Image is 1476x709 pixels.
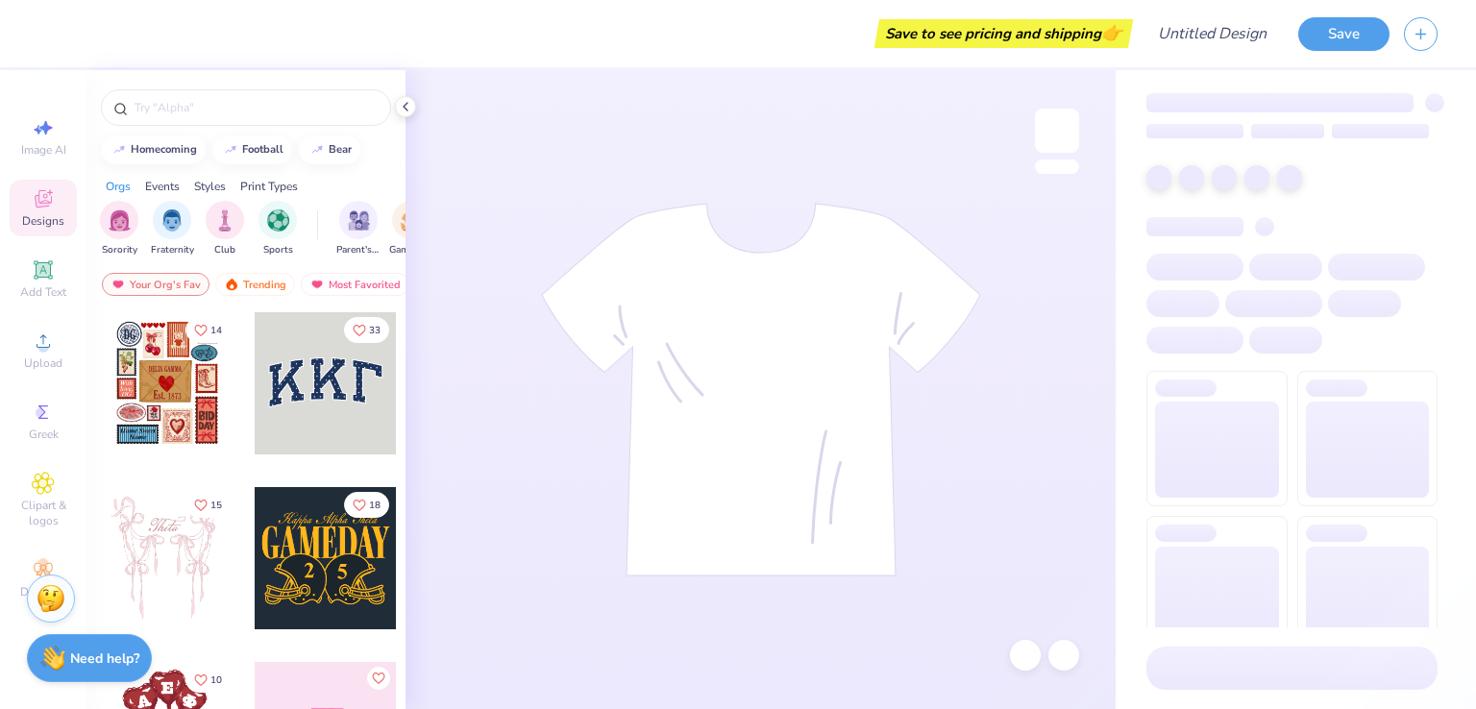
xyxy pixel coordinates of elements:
[1143,14,1284,53] input: Untitled Design
[309,144,325,156] img: trend_line.gif
[223,144,238,156] img: trend_line.gif
[109,209,131,232] img: Sorority Image
[100,201,138,257] button: filter button
[1101,21,1122,44] span: 👉
[29,427,59,442] span: Greek
[212,135,292,164] button: football
[242,144,283,155] div: football
[106,178,131,195] div: Orgs
[258,201,297,257] div: filter for Sports
[258,201,297,257] button: filter button
[329,144,352,155] div: bear
[111,144,127,156] img: trend_line.gif
[336,243,381,257] span: Parent's Weekend
[102,243,137,257] span: Sorority
[185,492,231,518] button: Like
[101,135,206,164] button: homecoming
[369,326,381,335] span: 33
[344,317,389,343] button: Like
[263,243,293,257] span: Sports
[20,584,66,599] span: Decorate
[267,209,289,232] img: Sports Image
[224,278,239,291] img: trending.gif
[185,667,231,693] button: Like
[10,498,77,528] span: Clipart & logos
[185,317,231,343] button: Like
[210,326,222,335] span: 14
[301,273,409,296] div: Most Favorited
[161,209,183,232] img: Fraternity Image
[348,209,370,232] img: Parent's Weekend Image
[240,178,298,195] div: Print Types
[145,178,180,195] div: Events
[70,649,139,668] strong: Need help?
[389,201,433,257] div: filter for Game Day
[133,98,379,117] input: Try "Alpha"
[194,178,226,195] div: Styles
[336,201,381,257] button: filter button
[215,273,295,296] div: Trending
[20,284,66,300] span: Add Text
[151,201,194,257] button: filter button
[214,243,235,257] span: Club
[389,201,433,257] button: filter button
[369,501,381,510] span: 18
[21,142,66,158] span: Image AI
[151,243,194,257] span: Fraternity
[24,355,62,371] span: Upload
[102,273,209,296] div: Your Org's Fav
[206,201,244,257] div: filter for Club
[151,201,194,257] div: filter for Fraternity
[299,135,360,164] button: bear
[210,501,222,510] span: 15
[389,243,433,257] span: Game Day
[336,201,381,257] div: filter for Parent's Weekend
[309,278,325,291] img: most_fav.gif
[214,209,235,232] img: Club Image
[401,209,423,232] img: Game Day Image
[22,213,64,229] span: Designs
[100,201,138,257] div: filter for Sorority
[1298,17,1390,51] button: Save
[111,278,126,291] img: most_fav.gif
[344,492,389,518] button: Like
[210,675,222,685] span: 10
[367,667,390,690] button: Like
[541,203,981,576] img: tee-skeleton.svg
[879,19,1128,48] div: Save to see pricing and shipping
[131,144,197,155] div: homecoming
[206,201,244,257] button: filter button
